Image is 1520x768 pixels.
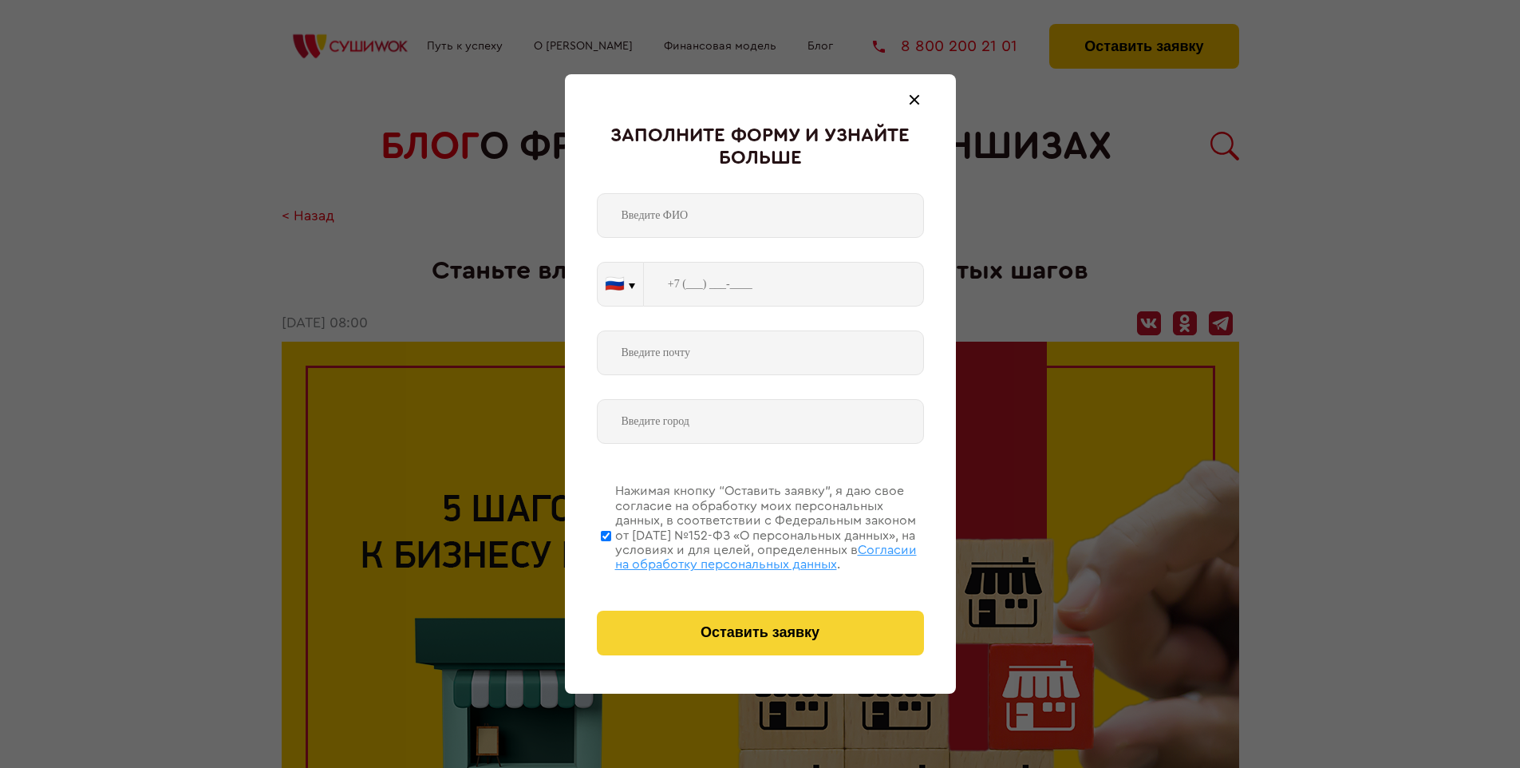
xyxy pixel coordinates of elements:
[644,262,924,307] input: +7 (___) ___-____
[597,193,924,238] input: Введите ФИО
[615,544,917,571] span: Согласии на обработку персональных данных
[598,263,643,306] button: 🇷🇺
[615,484,924,572] div: Нажимая кнопку “Оставить заявку”, я даю свое согласие на обработку моих персональных данных, в со...
[597,611,924,655] button: Оставить заявку
[597,399,924,444] input: Введите город
[597,125,924,169] div: Заполните форму и узнайте больше
[597,331,924,375] input: Введите почту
